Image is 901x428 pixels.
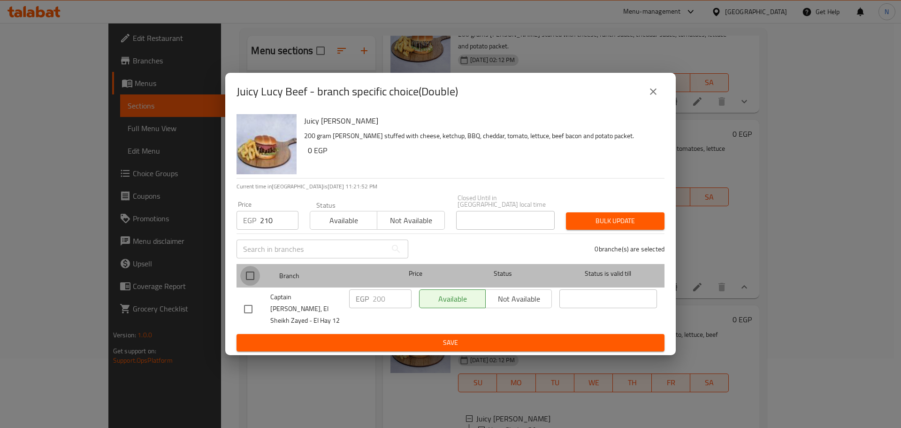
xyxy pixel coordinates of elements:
span: Status is valid till [559,268,657,280]
span: Price [384,268,447,280]
button: Available [310,211,377,230]
p: Current time in [GEOGRAPHIC_DATA] is [DATE] 11:21:52 PM [237,182,664,191]
button: close [642,80,664,103]
button: Save [237,334,664,351]
p: 0 branche(s) are selected [595,244,664,254]
h6: Juicy [PERSON_NAME] [304,114,657,127]
p: EGP [243,215,256,226]
p: EGP [356,293,369,304]
button: Not available [377,211,444,230]
span: Save [244,337,657,349]
input: Please enter price [373,289,412,308]
h2: Juicy Lucy Beef - branch specific choice(Double) [237,84,458,99]
span: Available [314,214,374,227]
button: Bulk update [566,212,664,230]
span: Not available [381,214,441,227]
input: Search in branches [237,240,387,258]
span: Branch [279,270,377,282]
span: Bulk update [573,215,657,227]
p: 200 gram [PERSON_NAME] stuffed with cheese, ketchup, BBQ, cheddar, tomato, lettuce, beef bacon an... [304,130,657,142]
img: Juicy Lucy Beef [237,114,297,174]
span: Captain [PERSON_NAME], El Sheikh Zayed - El Hay 12 [270,291,342,327]
input: Please enter price [260,211,298,230]
span: Status [454,268,552,280]
h6: 0 EGP [308,144,657,157]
